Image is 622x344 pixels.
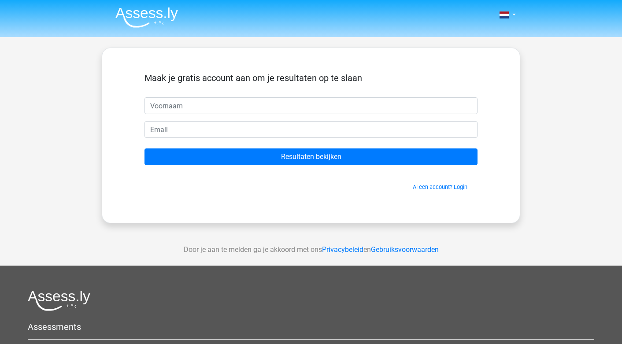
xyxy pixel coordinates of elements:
[413,184,467,190] a: Al een account? Login
[28,322,594,332] h5: Assessments
[144,97,478,114] input: Voornaam
[371,245,439,254] a: Gebruiksvoorwaarden
[28,290,90,311] img: Assessly logo
[144,121,478,138] input: Email
[115,7,178,28] img: Assessly
[144,73,478,83] h5: Maak je gratis account aan om je resultaten op te slaan
[322,245,363,254] a: Privacybeleid
[144,148,478,165] input: Resultaten bekijken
